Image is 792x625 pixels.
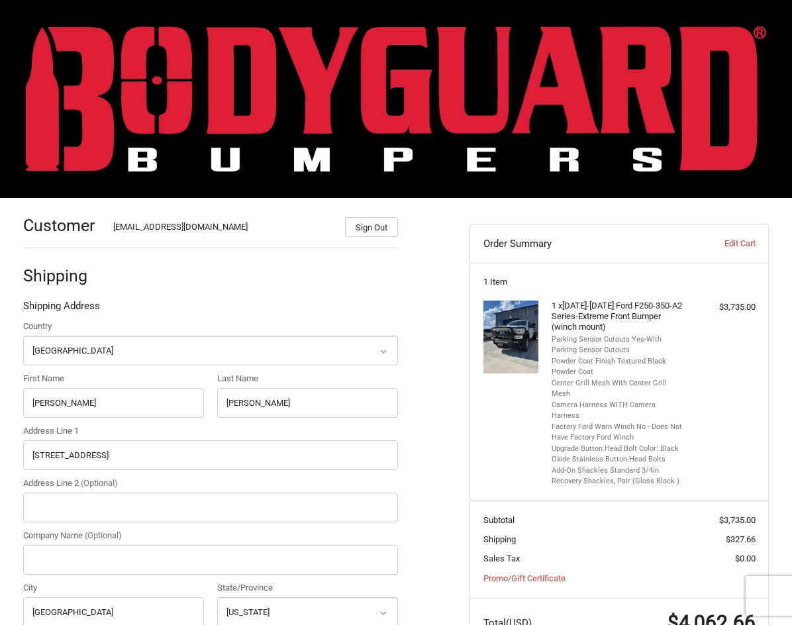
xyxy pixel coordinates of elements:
button: Sign Out [345,217,399,237]
li: Camera Harness WITH Camera Harness [552,400,685,422]
label: City [23,581,205,595]
label: Address Line 2 [23,477,399,490]
li: Center Grill Mesh With Center Grill Mesh [552,378,685,400]
legend: Shipping Address [23,299,100,320]
span: $3,735.00 [719,515,756,525]
iframe: Chat Widget [726,561,792,625]
small: (Optional) [81,478,118,488]
span: Sales Tax [483,553,520,563]
div: [EMAIL_ADDRESS][DOMAIN_NAME] [113,220,332,237]
small: (Optional) [85,530,122,540]
label: Country [23,320,399,333]
img: BODYGUARD BUMPERS [26,26,766,171]
li: Factory Ford Warn Winch No - Does Not Have Factory Ford Winch [552,422,685,444]
label: Company Name [23,529,399,542]
span: Subtotal [483,515,515,525]
label: Address Line 1 [23,424,399,438]
li: Add-On Shackles Standard 3/4in Recovery Shackles, Pair (Gloss Black ) [552,465,685,487]
span: Shipping [483,534,516,544]
span: $0.00 [735,553,756,563]
label: First Name [23,372,205,385]
a: Promo/Gift Certificate [483,573,566,583]
h2: Customer [23,215,101,236]
div: $3,735.00 [687,301,756,314]
a: Edit Cart [670,237,756,250]
label: Last Name [217,372,399,385]
li: Parking Sensor Cutouts Yes-With Parking Sensor Cutouts [552,334,685,356]
h3: 1 Item [483,277,756,287]
li: Powder Coat Finish Textured Black Powder Coat [552,356,685,378]
h4: 1 x [DATE]-[DATE] Ford F250-350-A2 Series-Extreme Front Bumper (winch mount) [552,301,685,333]
span: $327.66 [726,534,756,544]
h2: Shipping [23,265,101,286]
li: Upgrade Button Head Bolt Color: Black Oxide Stainless Button-Head Bolts [552,444,685,465]
label: State/Province [217,581,399,595]
h3: Order Summary [483,237,670,250]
